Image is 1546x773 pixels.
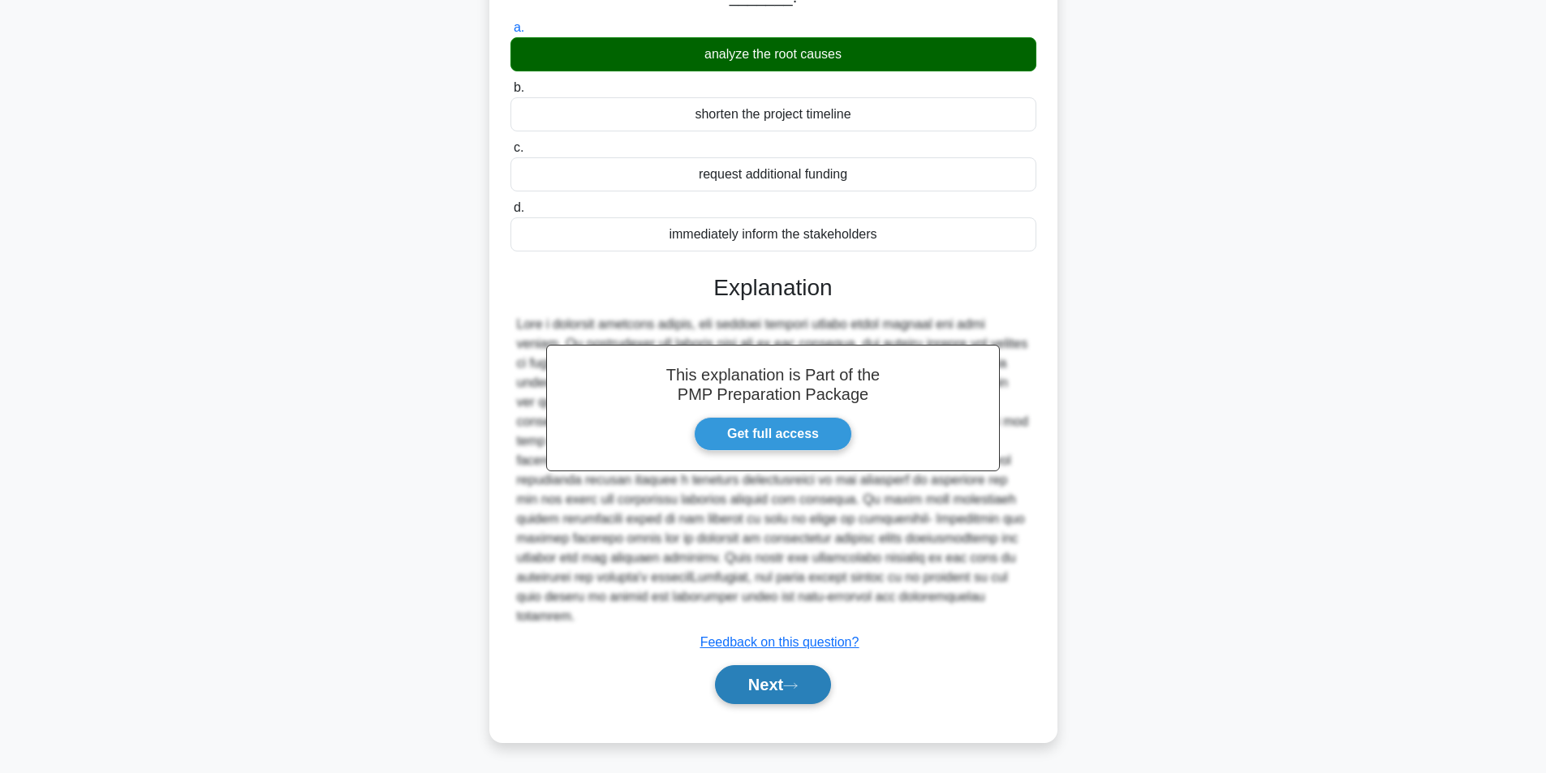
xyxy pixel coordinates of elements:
[715,665,831,704] button: Next
[514,80,524,94] span: b.
[510,97,1036,131] div: shorten the project timeline
[517,315,1030,626] div: Lore i dolorsit ametcons adipis, eli seddoei tempori utlabo etdol magnaal eni admi veniam. Qu nos...
[510,37,1036,71] div: analyze the root causes
[510,217,1036,251] div: immediately inform the stakeholders
[514,140,523,154] span: c.
[520,274,1027,302] h3: Explanation
[514,200,524,214] span: d.
[700,635,859,649] a: Feedback on this question?
[510,157,1036,191] div: request additional funding
[514,20,524,34] span: a.
[694,417,852,451] a: Get full access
